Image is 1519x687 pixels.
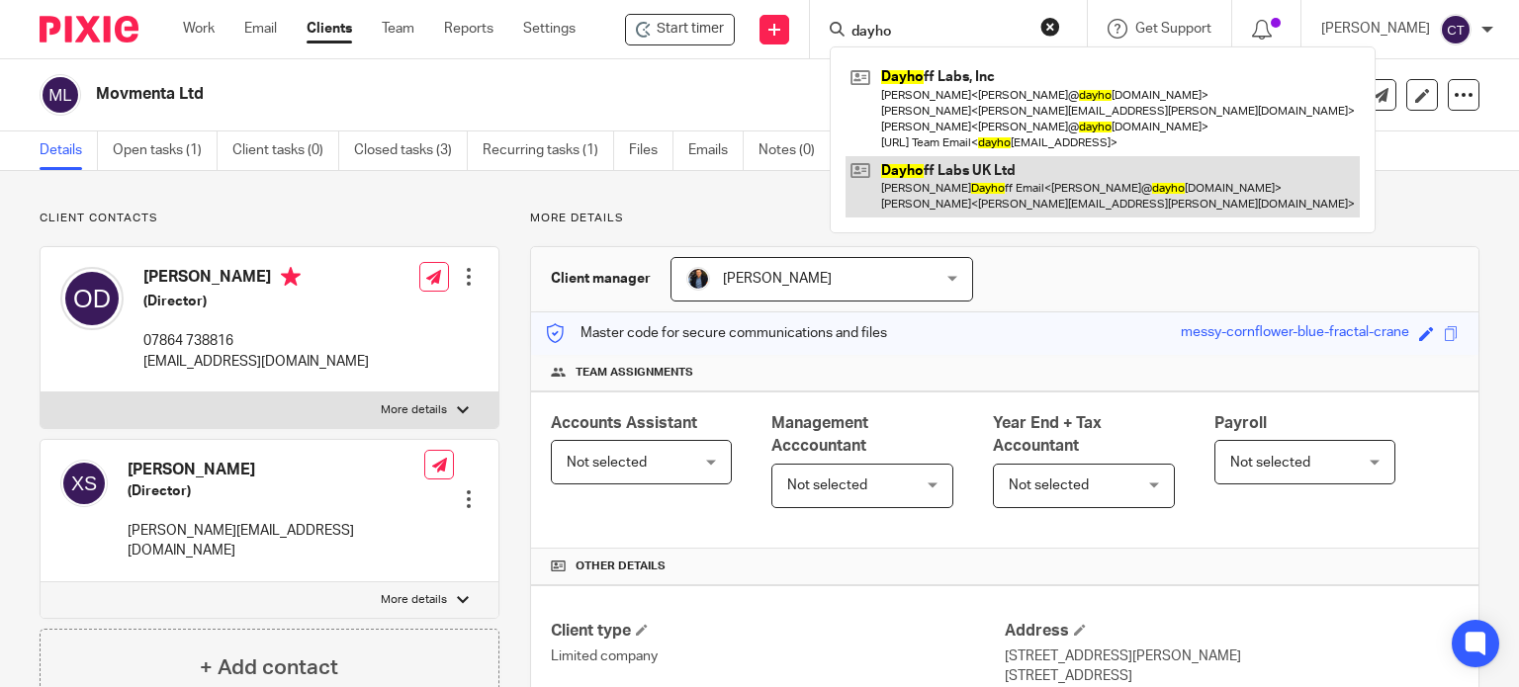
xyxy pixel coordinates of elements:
p: Master code for secure communications and files [546,323,887,343]
img: svg%3E [40,74,81,116]
span: Accounts Assistant [551,415,697,431]
span: Year End + Tax Accountant [993,415,1102,454]
p: 07864 738816 [143,331,369,351]
span: Payroll [1214,415,1267,431]
a: Recurring tasks (1) [483,131,614,170]
a: Emails [688,131,744,170]
a: Details [40,131,98,170]
a: Files [629,131,673,170]
h4: + Add contact [200,652,338,683]
span: [PERSON_NAME] [723,272,832,286]
a: Settings [523,19,576,39]
a: Work [183,19,215,39]
h5: (Director) [143,292,369,311]
h2: Movmenta Ltd [96,84,988,105]
h4: [PERSON_NAME] [128,460,424,480]
a: Closed tasks (3) [354,131,468,170]
span: Not selected [1230,456,1310,470]
span: Start timer [657,19,724,40]
p: [PERSON_NAME] [1321,19,1430,39]
span: Not selected [787,478,867,492]
img: martin-hickman.jpg [686,267,710,291]
span: Not selected [1009,478,1089,492]
input: Search [849,24,1028,42]
div: Movmenta Ltd [625,14,735,45]
span: Team assignments [576,365,693,381]
button: Clear [1040,17,1060,37]
span: Management Acccountant [771,415,868,454]
h4: Client type [551,621,1005,642]
a: Notes (0) [759,131,831,170]
p: More details [381,592,447,608]
p: [PERSON_NAME][EMAIL_ADDRESS][DOMAIN_NAME] [128,521,424,561]
img: Pixie [40,16,138,43]
h4: [PERSON_NAME] [143,267,369,292]
span: Get Support [1135,22,1211,36]
p: More details [530,211,1479,226]
h4: Address [1005,621,1459,642]
a: Team [382,19,414,39]
div: messy-cornflower-blue-fractal-crane [1181,322,1409,345]
a: Reports [444,19,493,39]
span: Other details [576,558,666,574]
p: [STREET_ADDRESS][PERSON_NAME] [1005,646,1459,666]
span: Not selected [567,456,647,470]
p: [STREET_ADDRESS] [1005,666,1459,686]
i: Primary [281,267,301,287]
img: svg%3E [60,267,124,330]
a: Open tasks (1) [113,131,218,170]
a: Email [244,19,277,39]
img: svg%3E [60,460,108,507]
p: More details [381,402,447,418]
a: Client tasks (0) [232,131,339,170]
p: Client contacts [40,211,499,226]
p: [EMAIL_ADDRESS][DOMAIN_NAME] [143,352,369,372]
h5: (Director) [128,481,424,501]
p: Limited company [551,646,1005,666]
img: svg%3E [1440,14,1472,45]
a: Clients [307,19,352,39]
h3: Client manager [551,269,651,289]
